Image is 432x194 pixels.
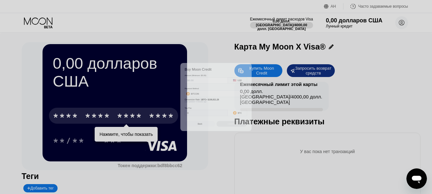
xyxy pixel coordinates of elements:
div: BTC [238,112,242,114]
div: BITCOIN [185,91,247,97]
div: You Pay [185,107,228,109]
div: Payment Method [185,88,247,90]
div: Last updated: 4 minutes ago [185,101,247,103]
div: Back [185,121,216,127]
div: Buy Moon Credit [185,67,247,71]
span: 1 BTC ≈ $108,621.28 [201,98,219,101]
iframe: Кнопка запуска окна обмена сообщениями [406,168,427,189]
div: USD [238,79,242,81]
div: BITCOIN [191,93,199,95]
input: $0.00 [187,77,225,83]
div: Conversion Rate: [185,98,247,101]
div: Amount (Minimum: $5.00) [185,74,228,77]
div: Back [198,123,202,125]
